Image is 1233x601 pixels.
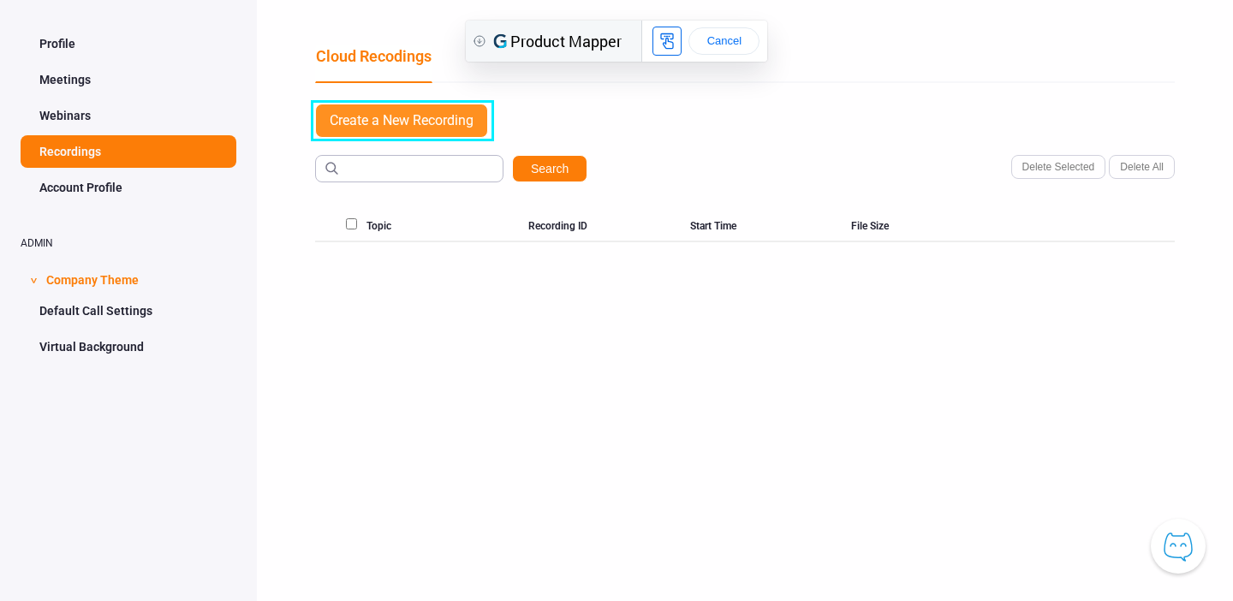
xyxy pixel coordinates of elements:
a: Virtual Background [21,330,236,363]
div: ∑aåāБδ ⷺ [7,45,250,63]
a: Create a New Recording [315,104,488,138]
div: Topic [366,211,528,242]
div: ∑aåāБδ ⷺ [7,26,250,45]
button: Cancel [223,7,294,34]
a: Meetings [21,63,236,96]
a: Webinars [21,99,236,132]
span: Cancel [237,14,279,27]
button: Knowledge Center Bot, also known as KC Bot is an onboarding assistant that allows you to see the ... [1151,519,1206,574]
button: Search [512,155,587,182]
span: Company Theme [46,262,139,295]
a: Account Profile [21,171,236,204]
span: > [25,277,42,283]
a: Recordings [21,135,236,168]
div: Start Time [690,211,852,242]
div: Recording ID [528,211,690,242]
a: Profile [21,27,236,60]
div: ∑aåāБδ ⷺ [7,63,250,82]
img: haGk5Ch+A0+liuDR3YSCAAAAAElFTkSuQmCC [325,162,338,175]
h2: ADMIN [21,238,236,249]
a: Cloud Recodings [315,45,432,83]
div: ∑aåāБδ ⷺ [7,7,250,26]
div: File Size [851,211,1013,242]
a: Default Call Settings [21,295,236,327]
